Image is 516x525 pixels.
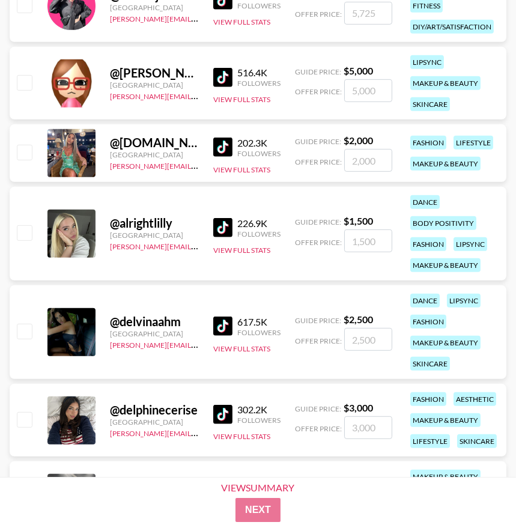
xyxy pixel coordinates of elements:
strong: $ 2,500 [344,314,373,325]
span: Offer Price: [295,238,342,247]
div: Followers [237,79,281,88]
div: [GEOGRAPHIC_DATA] [110,231,199,240]
div: dance [410,294,440,308]
div: @ [DOMAIN_NAME] [110,135,199,150]
a: [PERSON_NAME][EMAIL_ADDRESS][PERSON_NAME][DOMAIN_NAME] [110,338,345,350]
span: Guide Price: [295,316,341,325]
a: [PERSON_NAME][EMAIL_ADDRESS][PERSON_NAME][DOMAIN_NAME] [110,240,345,251]
strong: $ 5,000 [344,65,373,76]
div: @ delvinaahm [110,314,199,329]
button: View Full Stats [213,95,270,104]
div: fashion [410,315,446,329]
div: fashion [410,136,446,150]
div: skincare [410,357,450,371]
div: dance [410,195,440,209]
iframe: Drift Widget Chat Controller [456,465,502,511]
div: Followers [237,1,281,10]
div: [GEOGRAPHIC_DATA] [110,150,199,159]
input: 5,725 [344,2,392,25]
div: 617.5K [237,316,281,328]
button: View Full Stats [213,246,270,255]
div: makeup & beauty [410,258,481,272]
a: [PERSON_NAME][EMAIL_ADDRESS][DOMAIN_NAME] [110,12,288,23]
img: TikTok [213,218,232,237]
img: TikTok [213,138,232,157]
span: Offer Price: [295,87,342,96]
button: View Full Stats [213,432,270,441]
div: lifestyle [410,434,450,448]
div: lipsync [454,237,487,251]
div: lipsync [447,294,481,308]
a: [PERSON_NAME][EMAIL_ADDRESS][DOMAIN_NAME] [110,90,288,101]
div: Followers [237,229,281,238]
div: lipsync [410,55,444,69]
div: 302.2K [237,404,281,416]
img: TikTok [213,317,232,336]
div: 226.9K [237,217,281,229]
span: Offer Price: [295,336,342,345]
div: skincare [457,434,497,448]
div: @ [PERSON_NAME] [110,65,199,80]
div: [GEOGRAPHIC_DATA] [110,80,199,90]
div: [GEOGRAPHIC_DATA] [110,329,199,338]
button: View Full Stats [213,344,270,353]
div: makeup & beauty [410,157,481,171]
div: Followers [237,328,281,337]
span: Guide Price: [295,404,341,413]
div: diy/art/satisfaction [410,20,494,34]
div: fashion [410,392,446,406]
strong: $ 2,000 [344,135,373,146]
div: 202.3K [237,137,281,149]
div: body positivity [410,216,476,230]
div: @ alrightlilly [110,216,199,231]
span: Offer Price: [295,157,342,166]
a: [PERSON_NAME][EMAIL_ADDRESS][DOMAIN_NAME] [110,426,288,438]
span: Guide Price: [295,67,341,76]
div: [GEOGRAPHIC_DATA] [110,417,199,426]
div: Followers [237,149,281,158]
input: 2,000 [344,149,392,172]
div: skincare [410,97,450,111]
div: View Summary [211,482,305,493]
img: TikTok [213,405,232,424]
div: @ delphinecerise [110,402,199,417]
a: [PERSON_NAME][EMAIL_ADDRESS][DOMAIN_NAME] [110,159,288,171]
div: aesthetic [454,392,496,406]
div: Followers [237,416,281,425]
input: 2,500 [344,328,392,351]
span: Offer Price: [295,10,342,19]
div: makeup & beauty [410,336,481,350]
div: [GEOGRAPHIC_DATA] [110,3,199,12]
span: Guide Price: [295,137,341,146]
div: 516.4K [237,67,281,79]
button: View Full Stats [213,17,270,26]
span: Guide Price: [295,217,341,226]
input: 5,000 [344,79,392,102]
div: lifestyle [454,136,493,150]
span: Offer Price: [295,424,342,433]
input: 3,000 [344,416,392,439]
button: Next [235,498,281,522]
div: fashion [410,237,446,251]
img: TikTok [213,68,232,87]
strong: $ 3,000 [344,402,373,413]
div: makeup & beauty [410,76,481,90]
input: 1,500 [344,229,392,252]
strong: $ 1,500 [344,215,373,226]
button: View Full Stats [213,165,270,174]
div: makeup & beauty [410,470,481,484]
div: makeup & beauty [410,413,481,427]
